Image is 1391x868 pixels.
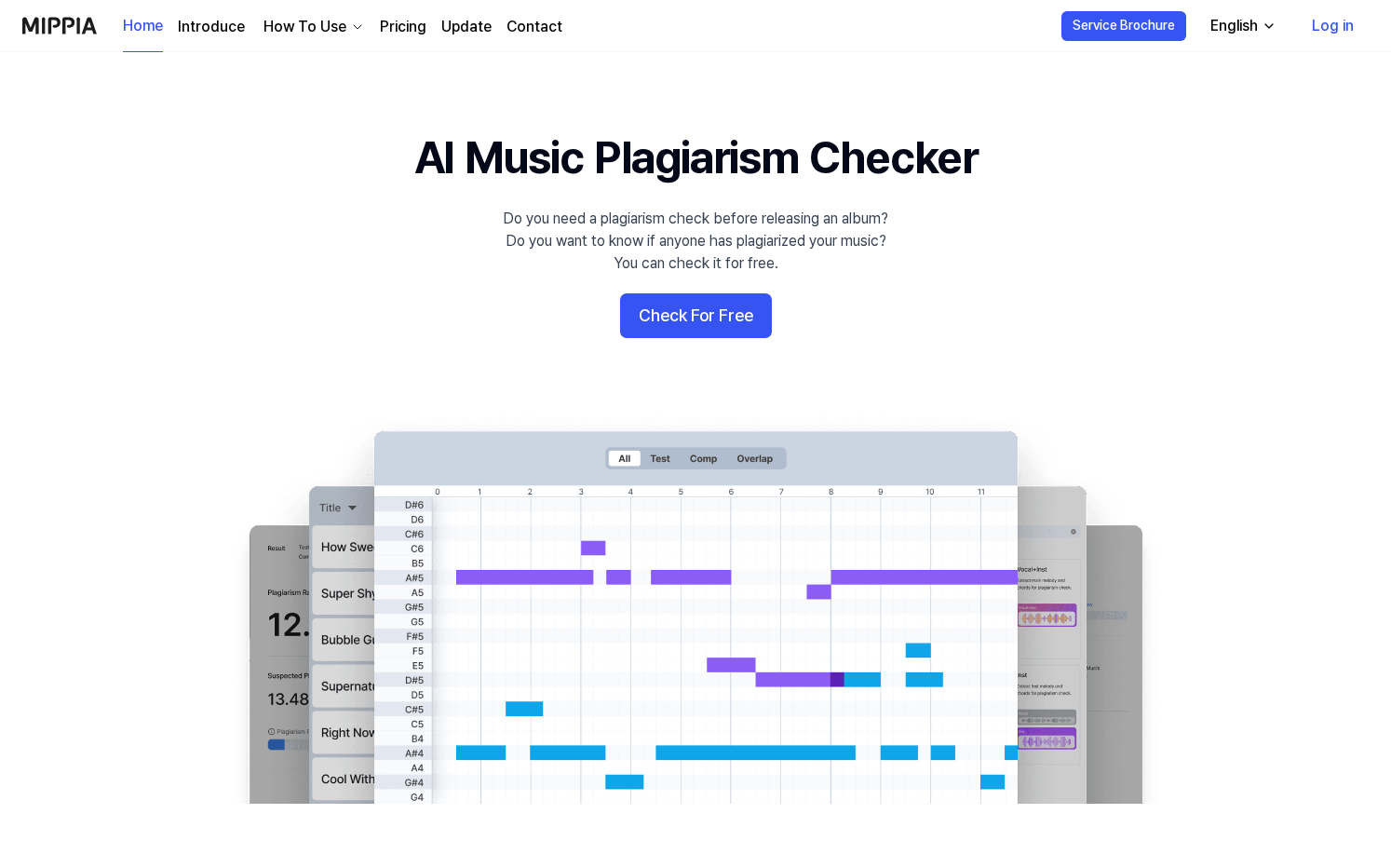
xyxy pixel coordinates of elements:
[1207,15,1262,37] div: English
[211,413,1180,804] img: main Image
[260,16,350,38] div: How To Use
[414,127,978,189] h1: AI Music Plagiarism Checker
[441,16,492,38] a: Update
[1195,7,1288,45] button: English
[380,16,426,38] a: Pricing
[123,1,163,52] a: Home
[506,16,562,38] a: Contact
[178,16,245,38] a: Introduce
[260,16,365,38] button: How To Use
[620,293,772,338] button: Check For Free
[1061,11,1186,41] button: Service Brochure
[503,208,888,275] div: Do you need a plagiarism check before releasing an album? Do you want to know if anyone has plagi...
